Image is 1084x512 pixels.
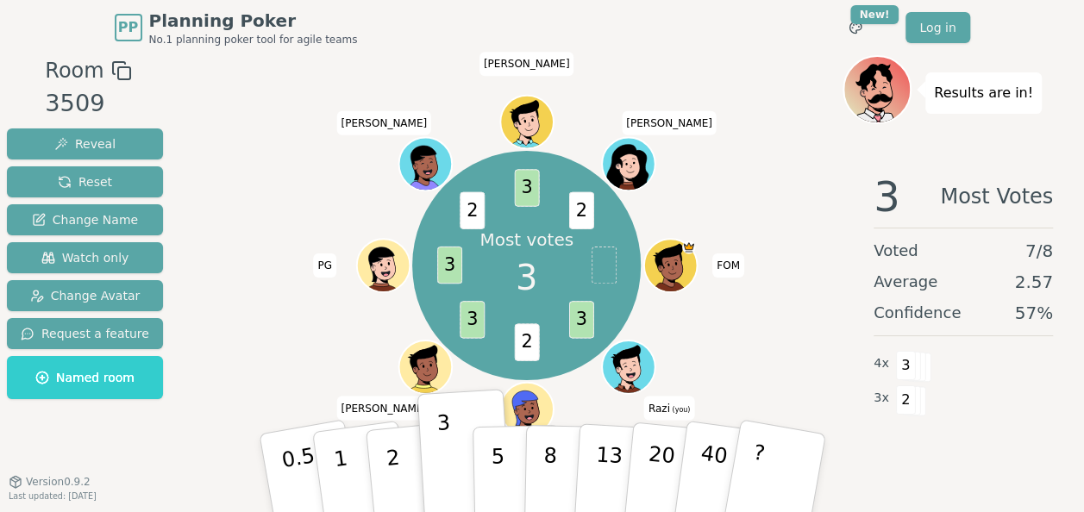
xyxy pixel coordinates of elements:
button: Change Avatar [7,280,163,311]
span: Click to change your name [336,396,431,420]
p: Most votes [479,228,573,252]
p: Results are in! [934,81,1033,105]
button: Watch only [7,242,163,273]
button: New! [840,12,871,43]
span: 3 [874,176,900,217]
span: Voted [874,239,918,263]
div: 3509 [45,86,131,122]
button: Change Name [7,204,163,235]
span: Confidence [874,301,961,325]
span: Click to change your name [712,253,744,278]
button: Named room [7,356,163,399]
span: No.1 planning poker tool for agile teams [149,33,358,47]
span: 3 x [874,389,889,408]
span: Reset [58,173,112,190]
button: Click to change your avatar [603,342,653,392]
span: 3 [437,247,462,284]
span: FOM is the host [682,240,695,253]
span: Click to change your name [644,396,695,420]
span: 4 x [874,354,889,373]
span: 3 [514,170,539,207]
span: Average [874,270,937,294]
span: Most Votes [940,176,1053,217]
span: Request a feature [21,325,149,342]
span: PP [118,17,138,38]
span: Version 0.9.2 [26,475,91,489]
span: 3 [568,301,593,338]
button: Request a feature [7,318,163,349]
span: 2 [514,324,539,361]
span: Change Name [32,211,138,228]
span: 2 [460,192,485,229]
button: Reveal [7,128,163,159]
button: Reset [7,166,163,197]
span: Named room [35,369,135,386]
button: Version0.9.2 [9,475,91,489]
a: Log in [905,12,969,43]
a: PPPlanning PokerNo.1 planning poker tool for agile teams [115,9,358,47]
p: 3 [435,410,454,504]
span: Watch only [41,249,129,266]
span: Change Avatar [30,287,141,304]
span: Reveal [54,135,116,153]
span: 2.57 [1014,270,1053,294]
span: Planning Poker [149,9,358,33]
span: 57 % [1015,301,1053,325]
span: Click to change your name [622,110,717,134]
span: 3 [516,252,537,303]
span: (you) [670,405,691,413]
div: New! [850,5,899,24]
span: Click to change your name [336,110,431,134]
span: 2 [896,385,916,415]
span: 3 [896,351,916,380]
span: Last updated: [DATE] [9,491,97,501]
span: Click to change your name [479,52,574,76]
span: 2 [568,192,593,229]
span: 3 [460,301,485,338]
span: Room [45,55,103,86]
span: Click to change your name [313,253,336,278]
span: 7 / 8 [1025,239,1053,263]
